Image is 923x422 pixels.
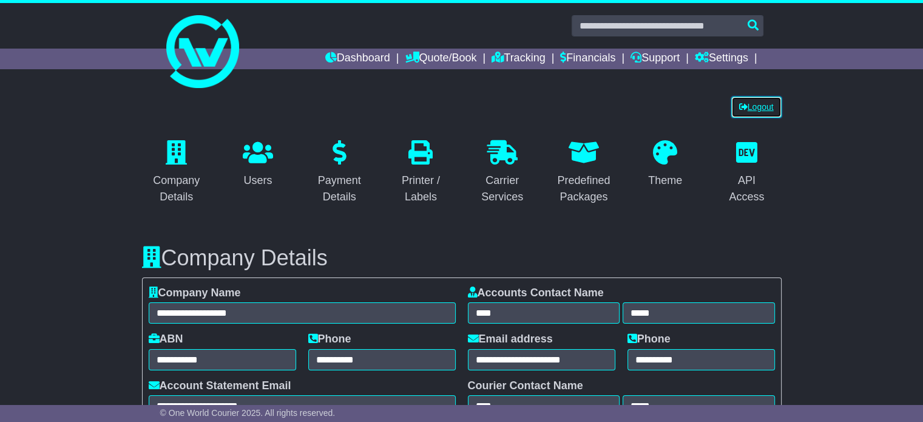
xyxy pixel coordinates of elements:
[325,49,390,69] a: Dashboard
[695,49,748,69] a: Settings
[142,136,211,209] a: Company Details
[731,97,782,118] a: Logout
[712,136,781,209] a: API Access
[648,172,682,189] div: Theme
[627,333,671,346] label: Phone
[235,136,281,193] a: Users
[631,49,680,69] a: Support
[720,172,773,205] div: API Access
[149,379,291,393] label: Account Statement Email
[492,49,545,69] a: Tracking
[640,136,690,193] a: Theme
[149,333,183,346] label: ABN
[160,408,336,418] span: © One World Courier 2025. All rights reserved.
[243,172,273,189] div: Users
[557,172,610,205] div: Predefined Packages
[468,379,583,393] label: Courier Contact Name
[549,136,618,209] a: Predefined Packages
[142,246,782,270] h3: Company Details
[149,287,241,300] label: Company Name
[468,287,604,300] label: Accounts Contact Name
[308,333,351,346] label: Phone
[150,172,203,205] div: Company Details
[405,49,476,69] a: Quote/Book
[560,49,615,69] a: Financials
[313,172,366,205] div: Payment Details
[305,136,374,209] a: Payment Details
[386,136,455,209] a: Printer / Labels
[468,136,537,209] a: Carrier Services
[394,172,447,205] div: Printer / Labels
[476,172,529,205] div: Carrier Services
[468,333,553,346] label: Email address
